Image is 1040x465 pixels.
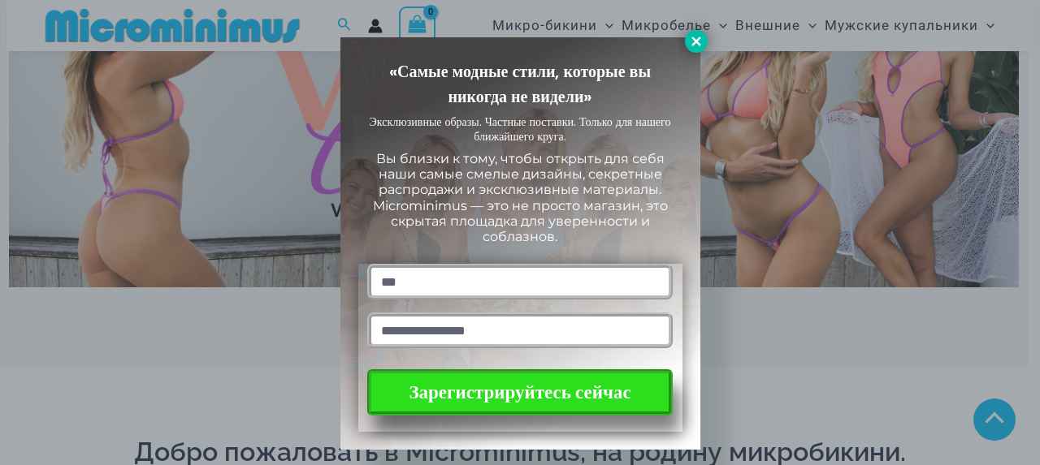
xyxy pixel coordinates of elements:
font: Эксклюзивные образы. Частные поставки. Только для нашего ближайшего круга. [370,114,671,144]
font: «Самые модные стили, которые вы никогда не видели» [389,60,651,108]
font: Вы близки к тому, чтобы открыть для себя наши самые смелые дизайны, секретные распродажи и эксклю... [373,151,668,244]
button: Закрывать [685,30,708,53]
font: Зарегистрируйтесь сейчас [409,379,630,405]
button: Зарегистрируйтесь сейчас [367,369,672,415]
